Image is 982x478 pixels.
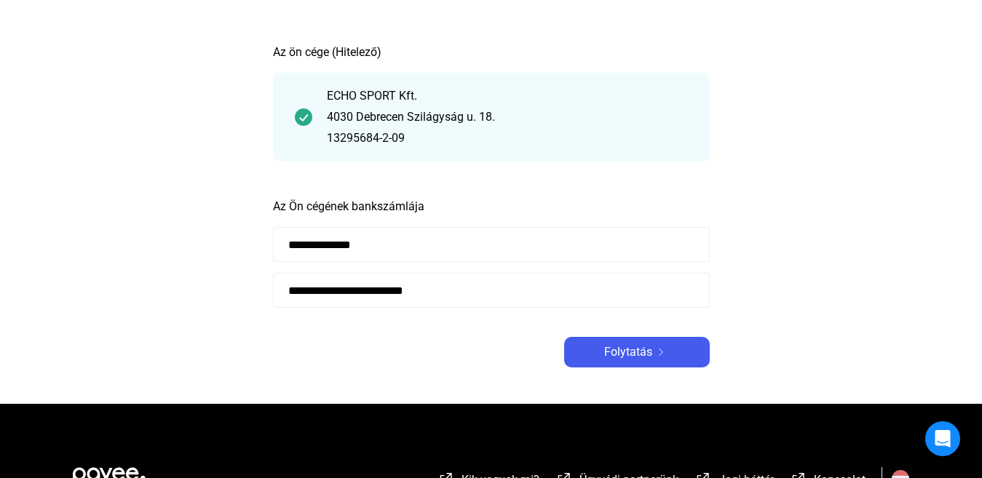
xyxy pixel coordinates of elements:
font: Folytatás [604,345,652,359]
img: pipa-sötétebb-zöld-kör [295,108,312,126]
font: Az ön cége (Hitelező) [273,45,381,59]
div: Intercom Messenger megnyitása [925,421,960,456]
img: jobbra nyíl-fehér [652,348,670,356]
button: Folytatásjobbra nyíl-fehér [564,337,710,367]
font: ECHO SPORT Kft. [327,89,417,103]
font: 4030 Debrecen Szilágyság u. 18. [327,110,495,124]
font: Az Ön cégének bankszámlája [273,199,424,213]
font: 13295684-2-09 [327,131,405,145]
